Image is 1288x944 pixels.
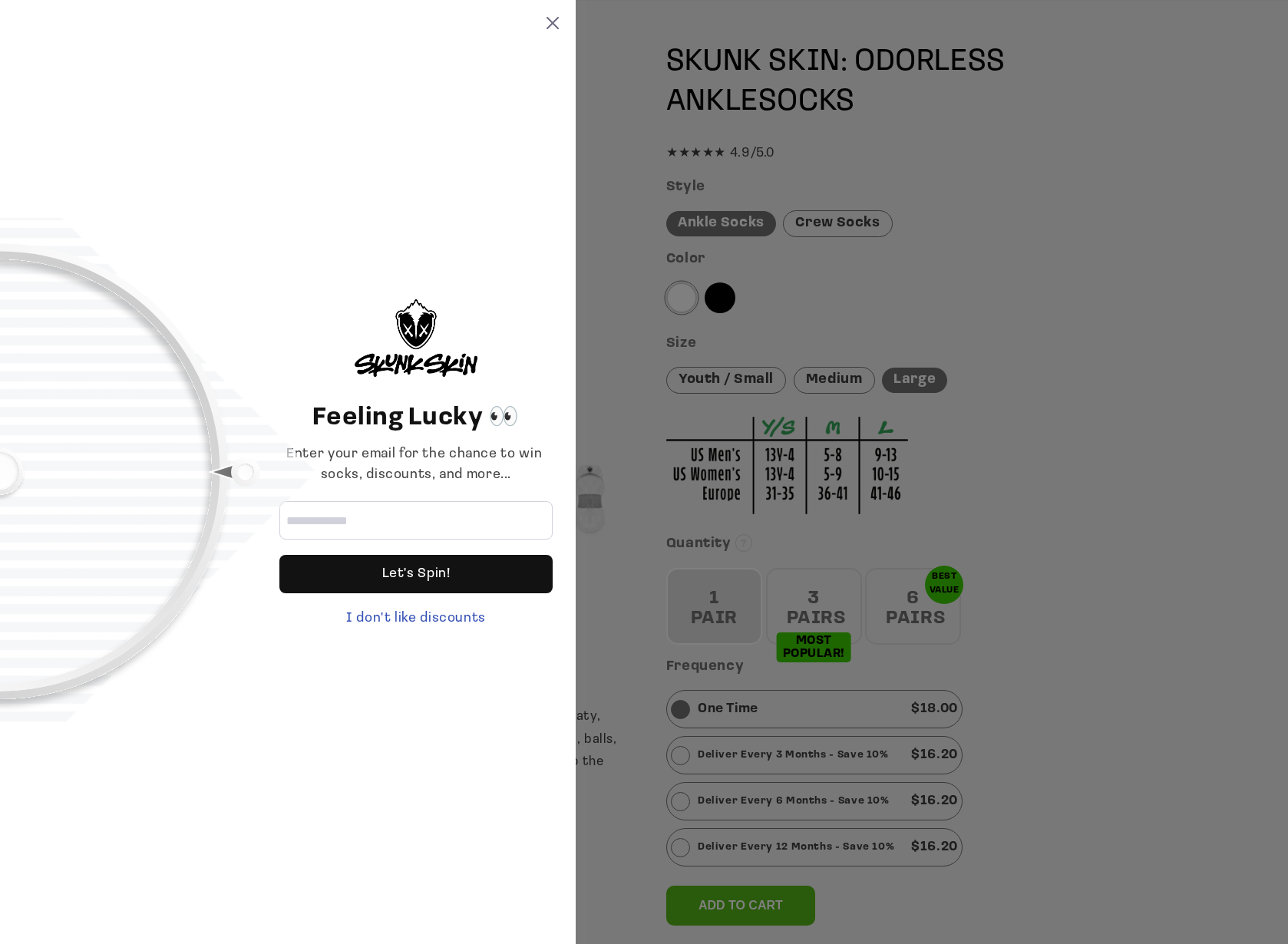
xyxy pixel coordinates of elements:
div: Let's Spin! [382,555,451,593]
div: I don't like discounts [279,609,553,629]
div: Enter your email for the chance to win socks, discounts, and more... [279,444,553,486]
img: logo [355,299,477,377]
input: Email address [279,501,553,540]
div: Let's Spin! [279,555,553,593]
header: Feeling Lucky 👀 [279,400,553,437]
